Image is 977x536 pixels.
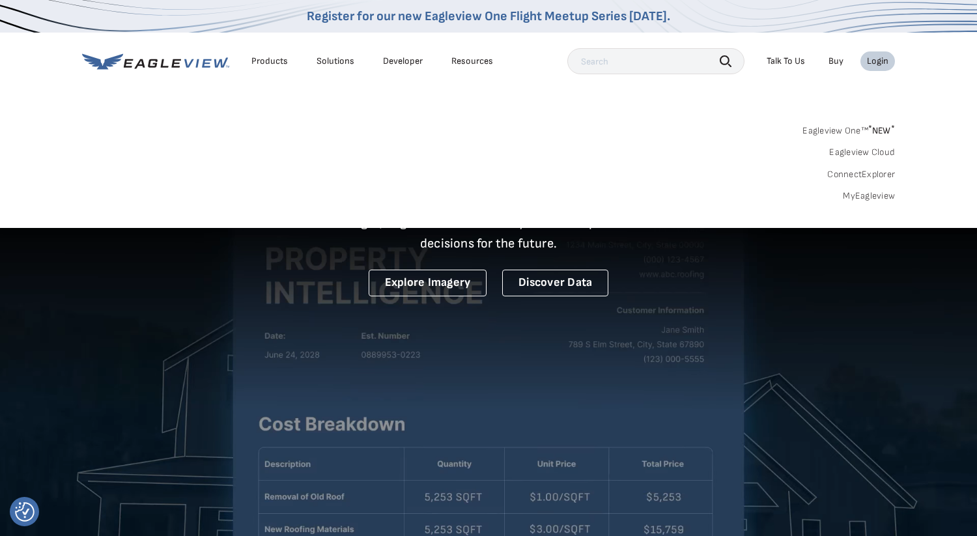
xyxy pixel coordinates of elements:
[829,147,895,158] a: Eagleview Cloud
[802,121,895,136] a: Eagleview One™*NEW*
[827,169,895,180] a: ConnectExplorer
[317,55,354,67] div: Solutions
[867,55,888,67] div: Login
[767,55,805,67] div: Talk To Us
[369,270,487,296] a: Explore Imagery
[307,8,670,24] a: Register for our new Eagleview One Flight Meetup Series [DATE].
[502,270,608,296] a: Discover Data
[15,502,35,522] button: Consent Preferences
[567,48,744,74] input: Search
[15,502,35,522] img: Revisit consent button
[843,190,895,202] a: MyEagleview
[451,55,493,67] div: Resources
[383,55,423,67] a: Developer
[828,55,843,67] a: Buy
[868,125,895,136] span: NEW
[251,55,288,67] div: Products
